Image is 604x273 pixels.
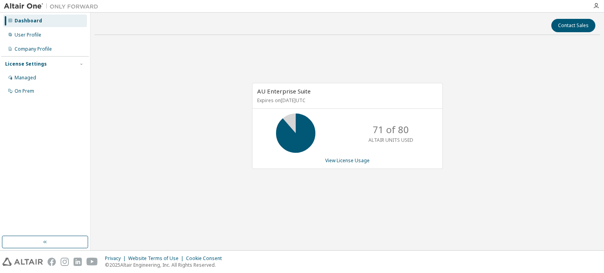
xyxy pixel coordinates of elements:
a: View License Usage [325,157,370,164]
p: 71 of 80 [373,123,409,136]
button: Contact Sales [551,19,595,32]
div: On Prem [15,88,34,94]
div: Company Profile [15,46,52,52]
p: © 2025 Altair Engineering, Inc. All Rights Reserved. [105,262,226,268]
div: Managed [15,75,36,81]
p: ALTAIR UNITS USED [368,137,413,143]
img: altair_logo.svg [2,258,43,266]
div: Dashboard [15,18,42,24]
p: Expires on [DATE] UTC [257,97,436,104]
div: License Settings [5,61,47,67]
div: Cookie Consent [186,255,226,262]
img: facebook.svg [48,258,56,266]
span: AU Enterprise Suite [257,87,311,95]
div: Website Terms of Use [128,255,186,262]
div: Privacy [105,255,128,262]
img: instagram.svg [61,258,69,266]
img: Altair One [4,2,102,10]
img: youtube.svg [87,258,98,266]
img: linkedin.svg [74,258,82,266]
div: User Profile [15,32,41,38]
